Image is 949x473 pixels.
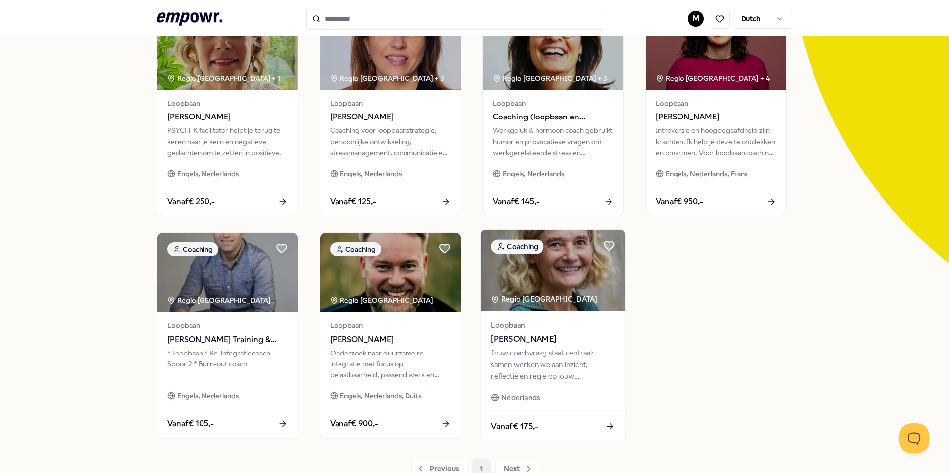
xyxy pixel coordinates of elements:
div: PSYCH-K facilitator helpt je terug te keren naar je kern en negatieve gedachten om te zetten in p... [167,125,288,158]
span: Engels, Nederlands [503,168,564,179]
img: package image [481,230,625,311]
div: Coaching [167,242,218,256]
span: Vanaf € 900,- [330,417,378,430]
span: [PERSON_NAME] [330,333,451,346]
span: [PERSON_NAME] [330,111,451,123]
div: Coaching voor loopbaanstrategie, persoonlijke ontwikkeling, stressmanagement, communicatie en wer... [330,125,451,158]
a: package imageCoachingRegio [GEOGRAPHIC_DATA] Loopbaan[PERSON_NAME]Onderzoek naar duurzame re-inte... [320,232,461,438]
span: Vanaf € 125,- [330,195,376,208]
div: * Loopbaan * Re-integratiecoach Spoor 2 * Burn-out coach [167,348,288,381]
div: Regio [GEOGRAPHIC_DATA] + 3 [493,73,607,84]
a: package imageCoachingRegio [GEOGRAPHIC_DATA] + 3LoopbaanCoaching (loopbaan en werkgeluk)Werkgeluk... [482,10,624,216]
span: Vanaf € 250,- [167,195,215,208]
img: package image [320,233,461,312]
span: [PERSON_NAME] [491,333,615,346]
img: package image [157,233,298,312]
span: Loopbaan [491,319,615,331]
img: package image [157,10,298,90]
span: Vanaf € 105,- [167,417,214,430]
span: Loopbaan [493,98,613,109]
span: Vanaf € 145,- [493,195,540,208]
a: package imageCoachingRegio [GEOGRAPHIC_DATA] + 3Loopbaan[PERSON_NAME]Coaching voor loopbaanstrate... [320,10,461,216]
div: Regio [GEOGRAPHIC_DATA] [330,295,435,306]
div: Jouw coachvraag staat centraal: samen werken we aan inzicht, reflectie en regie op jouw ontwikkel... [491,348,615,382]
span: Engels, Nederlands [177,168,239,179]
span: [PERSON_NAME] Training & Coaching [167,333,288,346]
a: package imageCoachingRegio [GEOGRAPHIC_DATA] Loopbaan[PERSON_NAME]Jouw coachvraag staat centraal:... [480,229,626,442]
div: Regio [GEOGRAPHIC_DATA] + 1 [167,73,280,84]
span: Engels, Nederlands [340,168,402,179]
div: Coaching [491,240,543,254]
div: Onderzoek naar duurzame re-integratie met focus op belastbaarheid, passend werk en haalbare stapp... [330,348,451,381]
span: Engels, Nederlands, Duits [340,390,421,401]
div: Regio [GEOGRAPHIC_DATA] + 3 [330,73,444,84]
div: Coaching [330,242,381,256]
img: package image [320,10,461,90]
div: Werkgeluk & hormoon coach gebruikt humor en provocatieve vragen om werkgerelateerde stress en spa... [493,125,613,158]
span: Loopbaan [330,98,451,109]
div: Regio [GEOGRAPHIC_DATA] [167,295,272,306]
span: [PERSON_NAME] [656,111,776,123]
div: Regio [GEOGRAPHIC_DATA] [491,294,599,305]
button: M [688,11,704,27]
span: Nederlands [501,392,540,404]
span: Loopbaan [167,320,288,331]
span: Loopbaan [656,98,776,109]
div: Regio [GEOGRAPHIC_DATA] + 4 [656,73,770,84]
a: package imageCoachingRegio [GEOGRAPHIC_DATA] + 4Loopbaan[PERSON_NAME]Introversie en hoogbegaafdhe... [645,10,787,216]
span: [PERSON_NAME] [167,111,288,123]
span: Vanaf € 175,- [491,420,538,433]
span: Loopbaan [167,98,288,109]
div: Introversie en hoogbegaafdheid zijn krachten. Ik help je deze te ontdekken en omarmen. Voor loopb... [656,125,776,158]
span: Vanaf € 950,- [656,195,703,208]
input: Search for products, categories or subcategories [306,8,604,30]
img: package image [483,10,623,90]
span: Coaching (loopbaan en werkgeluk) [493,111,613,123]
a: package imageCoachingRegio [GEOGRAPHIC_DATA] Loopbaan[PERSON_NAME] Training & Coaching* Loopbaan ... [157,232,298,438]
span: Engels, Nederlands, Frans [666,168,747,179]
span: Engels, Nederlands [177,390,239,401]
a: package imageCoachingRegio [GEOGRAPHIC_DATA] + 1Loopbaan[PERSON_NAME]PSYCH-K facilitator helpt je... [157,10,298,216]
span: Loopbaan [330,320,451,331]
iframe: Help Scout Beacon - Open [899,423,929,453]
img: package image [646,10,786,90]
